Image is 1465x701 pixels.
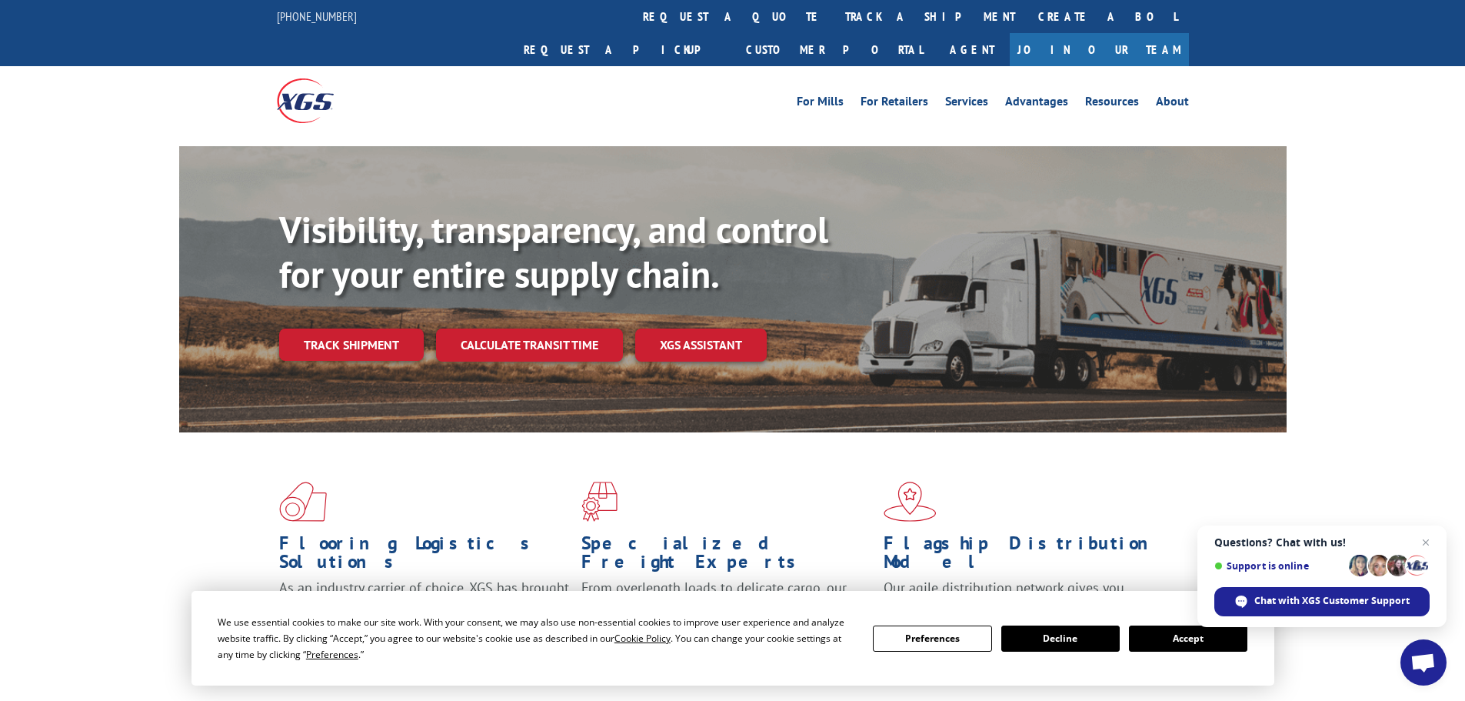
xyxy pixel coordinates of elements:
span: Preferences [306,648,358,661]
a: For Mills [797,95,844,112]
a: XGS ASSISTANT [635,329,767,362]
span: Our agile distribution network gives you nationwide inventory management on demand. [884,579,1167,615]
img: xgs-icon-flagship-distribution-model-red [884,482,937,522]
button: Preferences [873,626,991,652]
span: Questions? Chat with us! [1214,536,1430,549]
a: Calculate transit time [436,329,623,362]
a: Agent [934,33,1010,66]
h1: Flooring Logistics Solutions [279,534,570,579]
a: Advantages [1005,95,1068,112]
a: [PHONE_NUMBER] [277,8,357,24]
a: Track shipment [279,329,424,361]
img: xgs-icon-total-supply-chain-intelligence-red [279,482,327,522]
h1: Flagship Distribution Model [884,534,1174,579]
span: Cookie Policy [614,632,671,645]
img: xgs-icon-focused-on-flooring-red [581,482,618,522]
button: Decline [1001,626,1120,652]
div: Chat with XGS Customer Support [1214,587,1430,616]
span: Chat with XGS Customer Support [1254,594,1410,608]
a: Resources [1085,95,1139,112]
div: We use essential cookies to make our site work. With your consent, we may also use non-essential ... [218,614,854,663]
div: Open chat [1400,639,1447,686]
span: Support is online [1214,560,1343,572]
a: About [1156,95,1189,112]
div: Cookie Consent Prompt [191,591,1274,686]
a: Join Our Team [1010,33,1189,66]
span: Close chat [1417,533,1435,552]
a: For Retailers [861,95,928,112]
span: As an industry carrier of choice, XGS has brought innovation and dedication to flooring logistics... [279,579,569,633]
a: Customer Portal [734,33,934,66]
button: Accept [1129,626,1247,652]
b: Visibility, transparency, and control for your entire supply chain. [279,205,828,298]
a: Services [945,95,988,112]
h1: Specialized Freight Experts [581,534,872,579]
p: From overlength loads to delicate cargo, our experienced staff knows the best way to move your fr... [581,579,872,647]
a: Request a pickup [512,33,734,66]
